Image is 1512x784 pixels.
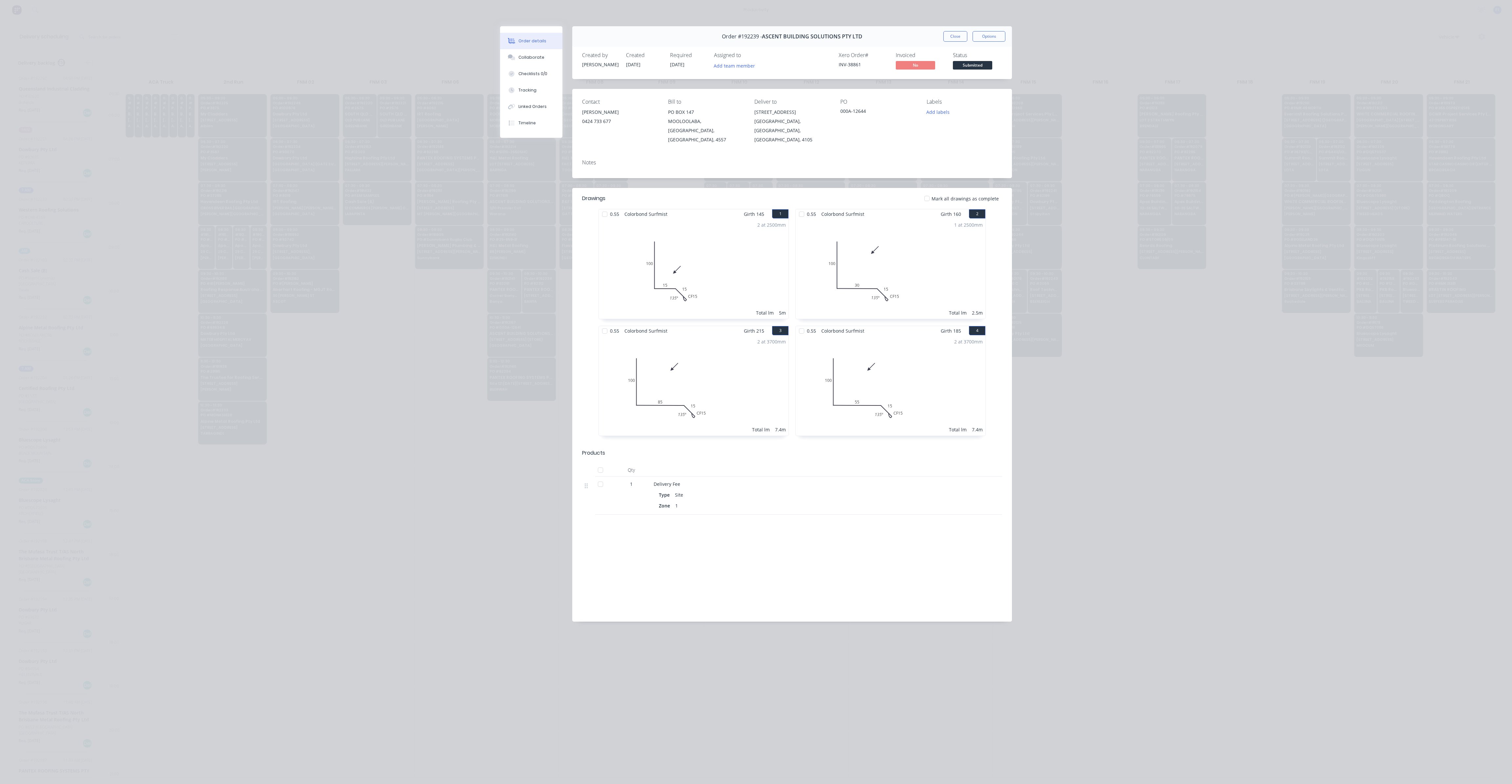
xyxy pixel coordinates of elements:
div: Invoiced [896,52,945,58]
div: Assigned to [714,52,780,58]
div: 010085CF1515135º2 at 3700mmTotal lm7.4m [599,336,788,436]
div: Drawings [582,195,605,202]
span: Girth 185 [941,326,961,336]
div: PO BOX 147 [668,108,744,117]
div: Notes [582,159,1002,166]
div: 5m [779,309,786,316]
div: 010015CF1515135º2 at 2500mmTotal lm5m [599,219,788,319]
div: [PERSON_NAME] [582,108,658,117]
div: Deliver to [754,99,830,105]
button: Tracking [500,82,562,98]
button: Order details [500,33,562,49]
span: 0.55 [607,326,622,336]
div: PO BOX 147MOOLOOLABA, [GEOGRAPHIC_DATA], [GEOGRAPHIC_DATA], 4557 [668,108,744,144]
div: Total lm [949,309,967,316]
div: [GEOGRAPHIC_DATA], [GEOGRAPHIC_DATA], [GEOGRAPHIC_DATA], 4105 [754,117,830,144]
span: 0.55 [607,209,622,219]
div: 0424 733 677 [582,117,658,126]
button: Submitted [953,61,992,71]
div: 7.4m [972,426,983,433]
span: Delivery Fee [654,481,680,487]
div: Created [626,52,662,58]
div: 2 at 3700mm [757,338,786,345]
span: Colorbond Surfmist [622,326,670,336]
div: 000A-12644 [840,108,916,117]
div: Tracking [518,87,536,93]
span: 0.55 [804,326,819,336]
div: Xero Order # [839,52,888,58]
div: [PERSON_NAME] [582,61,618,68]
div: Bill to [668,99,744,105]
div: Created by [582,52,618,58]
div: Checklists 0/0 [518,71,547,77]
button: Timeline [500,115,562,131]
span: [DATE] [670,61,684,68]
span: Girth 145 [744,209,764,219]
div: Qty [612,464,651,477]
button: Add team member [714,61,759,70]
div: Required [670,52,706,58]
div: 7.4m [775,426,786,433]
div: MOOLOOLABA, [GEOGRAPHIC_DATA], [GEOGRAPHIC_DATA], 4557 [668,117,744,144]
button: 4 [969,326,985,335]
button: Add team member [710,61,759,70]
span: Colorbond Surfmist [819,209,867,219]
div: [STREET_ADDRESS][GEOGRAPHIC_DATA], [GEOGRAPHIC_DATA], [GEOGRAPHIC_DATA], 4105 [754,108,830,144]
div: Labels [927,99,1002,105]
div: Contact [582,99,658,105]
span: Girth 215 [744,326,764,336]
span: Colorbond Surfmist [819,326,867,336]
button: Close [943,31,967,42]
div: Zone [659,501,673,510]
button: 2 [969,209,985,218]
div: 1 [673,501,681,510]
div: Timeline [518,120,536,126]
button: 3 [772,326,788,335]
span: ASCENT BUILDING SOLUTIONS PTY LTD [762,33,862,40]
span: 1 [630,481,633,487]
span: Submitted [953,61,992,69]
button: Options [973,31,1005,42]
div: 2 at 2500mm [757,221,786,228]
button: Collaborate [500,49,562,66]
div: Total lm [756,309,774,316]
button: 1 [772,209,788,218]
div: PO [840,99,916,105]
div: [PERSON_NAME]0424 733 677 [582,108,658,129]
span: 0.55 [804,209,819,219]
div: 1 at 2500mm [954,221,983,228]
div: Type [659,490,672,500]
span: [DATE] [626,61,640,68]
div: 010055CF1515135º2 at 3700mmTotal lm7.4m [796,336,985,436]
div: Site [672,490,686,500]
div: [STREET_ADDRESS] [754,108,830,117]
div: 2 at 3700mm [954,338,983,345]
div: Products [582,449,605,457]
span: Order #192239 - [722,33,762,40]
div: INV-38861 [839,61,888,68]
span: Girth 160 [941,209,961,219]
div: Status [953,52,1002,58]
div: Linked Orders [518,104,547,110]
button: Add labels [923,108,953,116]
div: 2.5m [972,309,983,316]
span: Colorbond Surfmist [622,209,670,219]
div: 010030CF1515135º1 at 2500mmTotal lm2.5m [796,219,985,319]
span: No [896,61,935,69]
span: Mark all drawings as complete [932,195,999,202]
button: Checklists 0/0 [500,66,562,82]
button: Linked Orders [500,98,562,115]
div: Collaborate [518,54,544,60]
div: Total lm [949,426,967,433]
div: Total lm [752,426,770,433]
div: Order details [518,38,546,44]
